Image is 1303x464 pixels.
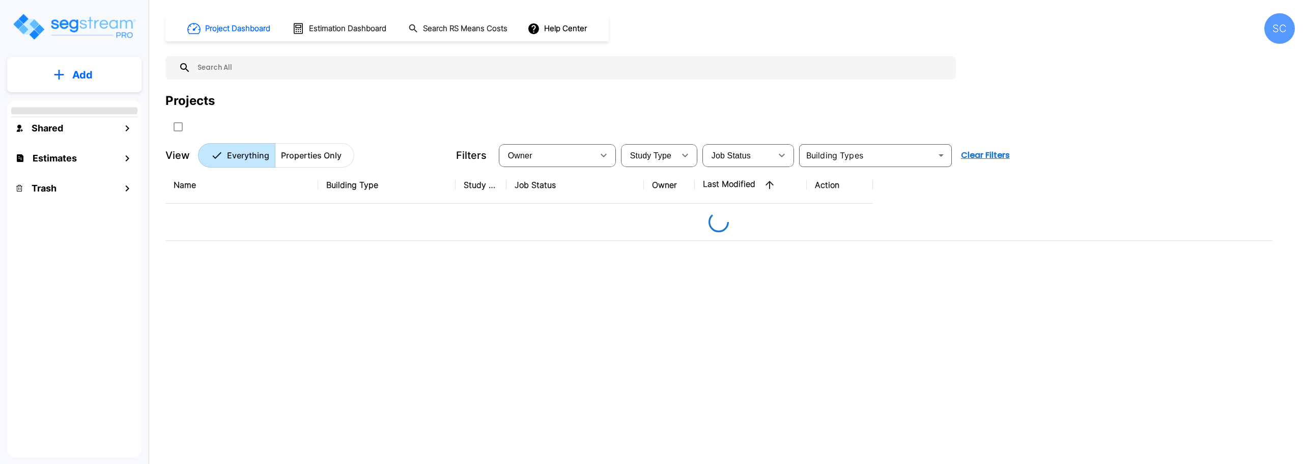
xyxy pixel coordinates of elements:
[12,12,136,41] img: Logo
[165,167,318,204] th: Name
[227,149,269,161] p: Everything
[198,143,354,168] div: Platform
[404,19,513,39] button: Search RS Means Costs
[506,167,644,204] th: Job Status
[644,167,695,204] th: Owner
[165,148,190,163] p: View
[288,18,392,39] button: Estimation Dashboard
[32,121,63,135] h1: Shared
[957,145,1014,166] button: Clear Filters
[275,143,354,168] button: Properties Only
[32,181,56,195] h1: Trash
[168,117,188,137] button: SelectAll
[165,92,215,110] div: Projects
[318,167,456,204] th: Building Type
[695,167,807,204] th: Last Modified
[309,23,386,35] h1: Estimation Dashboard
[7,60,141,90] button: Add
[191,56,951,79] input: Search All
[501,141,593,170] div: Select
[630,151,671,160] span: Study Type
[33,151,77,165] h1: Estimates
[72,67,93,83] p: Add
[802,148,932,162] input: Building Types
[198,143,275,168] button: Everything
[423,23,507,35] h1: Search RS Means Costs
[456,148,487,163] p: Filters
[525,19,591,38] button: Help Center
[807,167,873,204] th: Action
[508,151,532,160] span: Owner
[934,148,948,162] button: Open
[704,141,772,170] div: Select
[1264,13,1295,44] div: SC
[205,23,270,35] h1: Project Dashboard
[281,149,342,161] p: Properties Only
[183,17,276,40] button: Project Dashboard
[623,141,675,170] div: Select
[456,167,506,204] th: Study Type
[712,151,751,160] span: Job Status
